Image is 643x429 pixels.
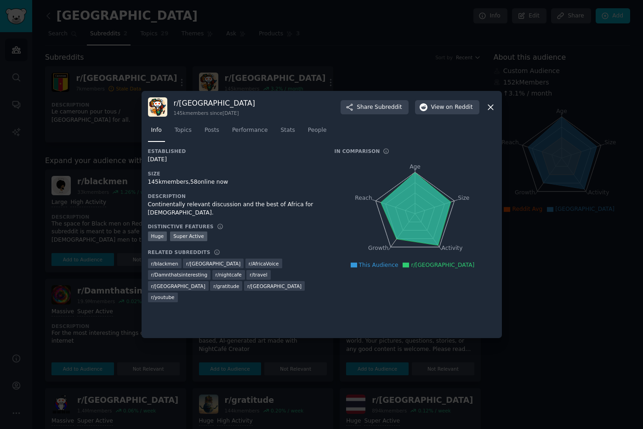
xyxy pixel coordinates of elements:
span: This Audience [359,262,398,268]
h3: In Comparison [335,148,380,154]
tspan: Growth [368,245,388,252]
span: People [308,126,327,135]
div: 145k members, 58 online now [148,178,322,186]
a: Posts [201,123,222,142]
a: Performance [229,123,271,142]
h3: Established [148,148,322,154]
span: r/ [GEOGRAPHIC_DATA] [247,283,302,289]
span: View [431,103,473,112]
span: Share [357,103,402,112]
span: Posts [205,126,219,135]
h3: r/ [GEOGRAPHIC_DATA] [174,98,255,108]
span: Topics [175,126,192,135]
a: Stats [278,123,298,142]
a: People [305,123,330,142]
span: on Reddit [446,103,472,112]
tspan: Reach [355,195,372,201]
div: Super Active [170,231,207,241]
span: r/ nightcafe [216,271,242,278]
button: Viewon Reddit [415,100,479,115]
a: Info [148,123,165,142]
tspan: Size [458,195,469,201]
span: Performance [232,126,268,135]
span: r/ youtube [151,294,175,300]
span: r/ AfricaVoice [249,260,279,267]
h3: Distinctive Features [148,223,214,230]
span: r/ blackmen [151,260,178,267]
tspan: Activity [441,245,462,252]
span: Info [151,126,162,135]
span: r/ [GEOGRAPHIC_DATA] [186,260,240,267]
tspan: Age [410,164,421,170]
div: Huge [148,231,167,241]
img: Africa [148,97,167,117]
button: ShareSubreddit [341,100,408,115]
h3: Related Subreddits [148,249,211,255]
div: 145k members since [DATE] [174,110,255,116]
span: Stats [281,126,295,135]
span: r/ gratitude [213,283,239,289]
span: r/ [GEOGRAPHIC_DATA] [151,283,205,289]
span: r/ travel [250,271,267,278]
a: Topics [171,123,195,142]
span: r/[GEOGRAPHIC_DATA] [411,262,474,268]
h3: Size [148,170,322,177]
span: r/ Damnthatsinteresting [151,271,208,278]
div: [DATE] [148,156,322,164]
h3: Description [148,193,322,199]
div: Continentally relevant discussion and the best of Africa for [DEMOGRAPHIC_DATA]. [148,201,322,217]
span: Subreddit [375,103,402,112]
